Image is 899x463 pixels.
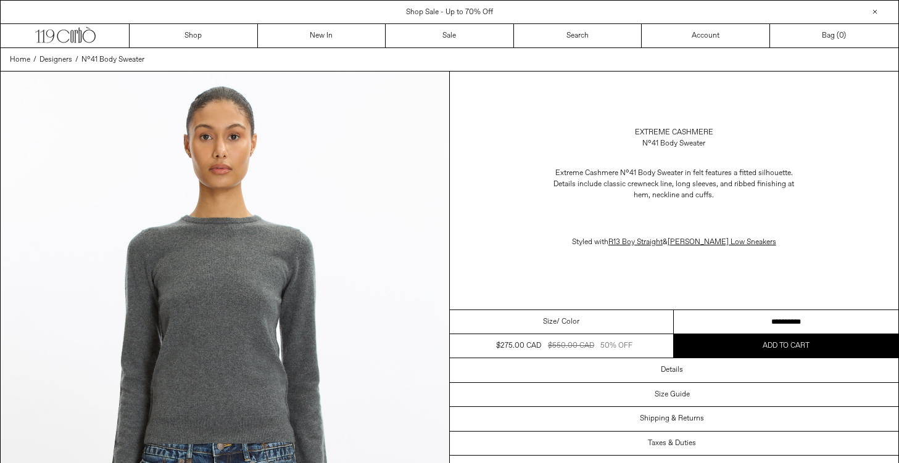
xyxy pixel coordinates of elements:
[39,54,72,65] a: Designers
[386,24,514,47] a: Sale
[648,439,696,448] h3: Taxes & Duties
[640,414,704,423] h3: Shipping & Returns
[655,390,690,399] h3: Size Guide
[548,340,594,351] div: $550.00 CAD
[668,237,776,247] span: s
[642,138,705,149] div: N°41 Body Sweater
[514,24,642,47] a: Search
[81,55,144,65] span: N°41 Body Sweater
[770,24,898,47] a: Bag ()
[608,237,663,247] a: R13 Boy Straight
[839,30,846,41] span: )
[635,127,713,138] a: Extreme Cashmere
[642,24,770,47] a: Account
[661,366,683,374] h3: Details
[33,54,36,65] span: /
[763,341,810,351] span: Add to cart
[81,54,144,65] a: N°41 Body Sweater
[496,340,541,351] div: $275.00 CAD
[572,237,776,247] span: Styled with &
[839,31,843,41] span: 0
[543,316,557,327] span: Size
[553,168,794,200] span: Extreme Cashmere N°41 Body Sweater in felt features a fitted silhouette. Details include classic ...
[258,24,386,47] a: New In
[75,54,78,65] span: /
[39,55,72,65] span: Designers
[674,334,898,358] button: Add to cart
[10,54,30,65] a: Home
[668,237,773,247] a: [PERSON_NAME] Low Sneaker
[406,7,493,17] a: Shop Sale - Up to 70% Off
[130,24,258,47] a: Shop
[600,340,632,351] div: 50% OFF
[10,55,30,65] span: Home
[557,316,579,327] span: / Color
